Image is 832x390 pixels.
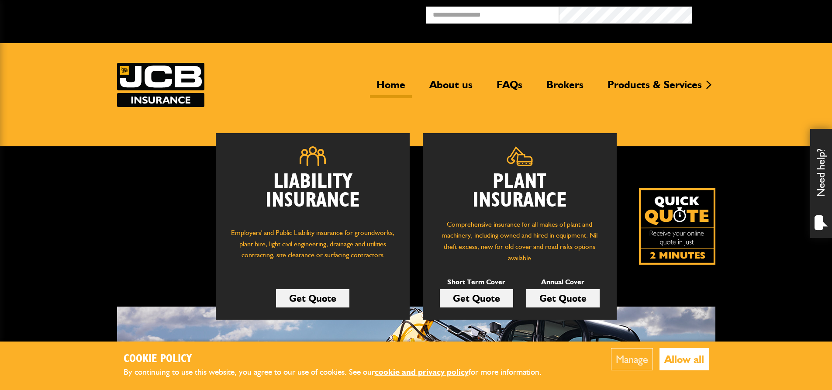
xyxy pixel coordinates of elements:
h2: Liability Insurance [229,173,397,219]
a: Get Quote [276,289,349,307]
a: Get your insurance quote isn just 2-minutes [639,188,715,265]
button: Broker Login [692,7,825,20]
h2: Cookie Policy [124,352,556,366]
p: Short Term Cover [440,276,513,288]
a: About us [423,78,479,98]
a: Get Quote [440,289,513,307]
p: Annual Cover [526,276,600,288]
div: Need help? [810,129,832,238]
a: JCB Insurance Services [117,63,204,107]
h2: Plant Insurance [436,173,604,210]
p: Employers' and Public Liability insurance for groundworks, plant hire, light civil engineering, d... [229,227,397,269]
p: Comprehensive insurance for all makes of plant and machinery, including owned and hired in equipm... [436,219,604,263]
a: Get Quote [526,289,600,307]
p: By continuing to use this website, you agree to our use of cookies. See our for more information. [124,366,556,379]
a: Products & Services [601,78,708,98]
button: Manage [611,348,653,370]
img: Quick Quote [639,188,715,265]
a: FAQs [490,78,529,98]
a: cookie and privacy policy [375,367,469,377]
button: Allow all [659,348,709,370]
a: Brokers [540,78,590,98]
img: JCB Insurance Services logo [117,63,204,107]
a: Home [370,78,412,98]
